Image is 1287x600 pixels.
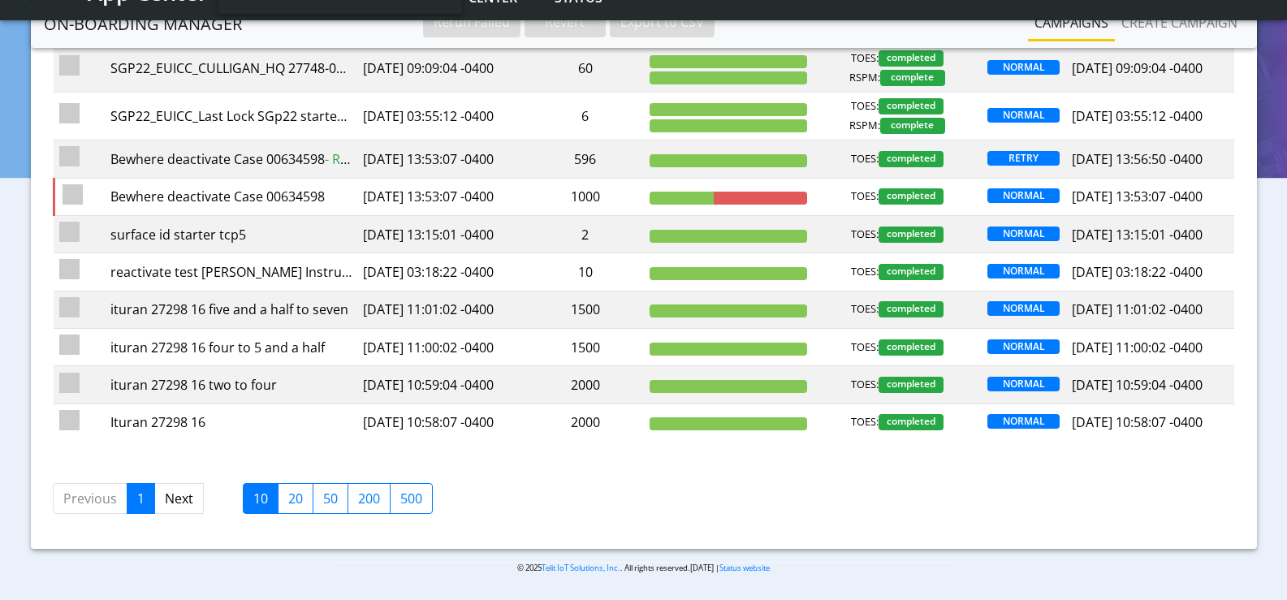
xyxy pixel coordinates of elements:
[526,404,644,441] td: 2000
[44,8,242,41] a: On-Boarding Manager
[357,140,526,178] td: [DATE] 13:53:07 -0400
[1072,339,1203,356] span: [DATE] 11:00:02 -0400
[879,151,944,167] span: completed
[357,291,526,328] td: [DATE] 11:01:02 -0400
[526,366,644,404] td: 2000
[879,377,944,393] span: completed
[879,227,944,243] span: completed
[879,414,944,430] span: completed
[987,339,1060,354] span: NORMAL
[423,6,520,37] button: Rerun Failed
[987,151,1060,166] span: RETRY
[879,188,944,205] span: completed
[525,6,606,37] button: Revert
[851,339,879,356] span: TOES:
[390,483,433,514] label: 500
[127,483,155,514] a: 1
[110,412,352,432] div: Ituran 27298 16
[110,225,352,244] div: surface id starter tcp5
[610,6,715,37] button: Export to CSV
[110,187,352,206] div: Bewhere deactivate Case 00634598
[110,300,352,319] div: ituran 27298 16 five and a half to seven
[851,377,879,393] span: TOES:
[357,215,526,253] td: [DATE] 13:15:01 -0400
[849,118,880,134] span: RSPM:
[278,483,313,514] label: 20
[1115,6,1244,39] a: Create campaign
[851,414,879,430] span: TOES:
[1072,107,1203,125] span: [DATE] 03:55:12 -0400
[110,338,352,357] div: ituran 27298 16 four to 5 and a half
[851,151,879,167] span: TOES:
[334,562,953,574] p: © 2025 . All rights reserved.[DATE] |
[879,301,944,317] span: completed
[526,215,644,253] td: 2
[1072,376,1203,394] span: [DATE] 10:59:04 -0400
[851,98,879,114] span: TOES:
[851,188,879,205] span: TOES:
[110,262,352,282] div: reactivate test [PERSON_NAME] Instruments Inc
[1072,413,1203,431] span: [DATE] 10:58:07 -0400
[1028,6,1115,39] a: Campaigns
[880,118,945,134] span: complete
[526,140,644,178] td: 596
[110,106,352,126] div: SGP22_EUICC_Last Lock SGp22 starter SIM
[154,483,204,514] a: Next
[110,58,352,78] div: SGP22_EUICC_CULLIGAN_HQ 27748-02 SGP22 eProfile 2
[1072,263,1203,281] span: [DATE] 03:18:22 -0400
[526,253,644,291] td: 10
[851,50,879,67] span: TOES:
[357,178,526,215] td: [DATE] 13:53:07 -0400
[879,339,944,356] span: completed
[110,375,352,395] div: ituran 27298 16 two to four
[1072,59,1203,77] span: [DATE] 09:09:04 -0400
[851,264,879,280] span: TOES:
[357,404,526,441] td: [DATE] 10:58:07 -0400
[357,92,526,140] td: [DATE] 03:55:12 -0400
[357,366,526,404] td: [DATE] 10:59:04 -0400
[987,301,1060,316] span: NORMAL
[987,377,1060,391] span: NORMAL
[357,253,526,291] td: [DATE] 03:18:22 -0400
[1072,300,1203,318] span: [DATE] 11:01:02 -0400
[243,483,279,514] label: 10
[325,150,369,168] span: - Rerun
[851,301,879,317] span: TOES:
[1072,188,1203,205] span: [DATE] 13:53:07 -0400
[1072,226,1203,244] span: [DATE] 13:15:01 -0400
[526,329,644,366] td: 1500
[357,329,526,366] td: [DATE] 11:00:02 -0400
[526,291,644,328] td: 1500
[987,188,1060,203] span: NORMAL
[987,414,1060,429] span: NORMAL
[879,98,944,114] span: completed
[879,264,944,280] span: completed
[348,483,391,514] label: 200
[110,149,352,169] div: Bewhere deactivate Case 00634598
[987,227,1060,241] span: NORMAL
[526,43,644,92] td: 60
[849,70,880,86] span: RSPM:
[987,108,1060,123] span: NORMAL
[879,50,944,67] span: completed
[526,92,644,140] td: 6
[1072,150,1203,168] span: [DATE] 13:56:50 -0400
[542,563,620,573] a: Telit IoT Solutions, Inc.
[851,227,879,243] span: TOES:
[526,178,644,215] td: 1000
[987,264,1060,278] span: NORMAL
[313,483,348,514] label: 50
[987,60,1060,75] span: NORMAL
[719,563,770,573] a: Status website
[880,70,945,86] span: complete
[357,43,526,92] td: [DATE] 09:09:04 -0400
